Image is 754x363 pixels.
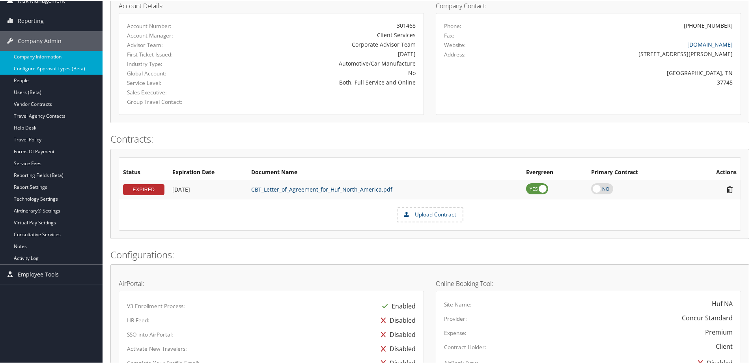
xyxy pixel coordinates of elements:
[377,312,416,327] div: Disabled
[436,2,741,8] h4: Company Contact:
[444,50,466,58] label: Address:
[227,39,416,48] div: Corporate Advisor Team
[684,21,733,29] div: [PHONE_NUMBER]
[119,2,424,8] h4: Account Details:
[519,77,733,86] div: 37745
[688,165,741,179] th: Actions
[519,49,733,57] div: [STREET_ADDRESS][PERSON_NAME]
[247,165,522,179] th: Document Name
[227,21,416,29] div: 301468
[444,328,467,336] label: Expense:
[227,49,416,57] div: [DATE]
[168,165,247,179] th: Expiration Date
[127,78,215,86] label: Service Level:
[519,68,733,76] div: [GEOGRAPHIC_DATA], TN
[127,330,173,338] label: SSO into AirPortal:
[127,301,185,309] label: V3 Enrollment Process:
[444,342,486,350] label: Contract Holder:
[127,97,215,105] label: Group Travel Contact:
[444,314,467,322] label: Provider:
[705,327,733,336] div: Premium
[123,183,164,194] div: EXPIRED
[172,185,243,192] div: Add/Edit Date
[377,341,416,355] div: Disabled
[127,59,215,67] label: Industry Type:
[18,264,59,284] span: Employee Tools
[444,300,472,308] label: Site Name:
[18,30,62,50] span: Company Admin
[110,247,749,261] h2: Configurations:
[716,341,733,350] div: Client
[378,298,416,312] div: Enabled
[172,185,190,192] span: [DATE]
[227,68,416,76] div: No
[119,165,168,179] th: Status
[127,344,187,352] label: Activate New Travelers:
[127,40,215,48] label: Advisor Team:
[587,165,688,179] th: Primary Contract
[110,132,749,145] h2: Contracts:
[436,280,741,286] h4: Online Booking Tool:
[712,298,733,308] div: Huf NA
[127,88,215,96] label: Sales Executive:
[444,31,454,39] label: Fax:
[119,280,424,286] h4: AirPortal:
[723,185,737,193] i: Remove Contract
[227,77,416,86] div: Both, Full Service and Online
[251,185,392,192] a: CBT_Letter_of_Agreement_for_Huf_North_America.pdf
[398,207,463,221] label: Upload Contract
[18,10,44,30] span: Reporting
[682,312,733,322] div: Concur Standard
[127,21,215,29] label: Account Number:
[377,327,416,341] div: Disabled
[444,40,466,48] label: Website:
[127,31,215,39] label: Account Manager:
[127,69,215,77] label: Global Account:
[227,30,416,38] div: Client Services
[687,40,733,47] a: [DOMAIN_NAME]
[227,58,416,67] div: Automotive/Car Manufacture
[444,21,461,29] label: Phone:
[127,316,149,324] label: HR Feed:
[127,50,215,58] label: First Ticket Issued:
[522,165,587,179] th: Evergreen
